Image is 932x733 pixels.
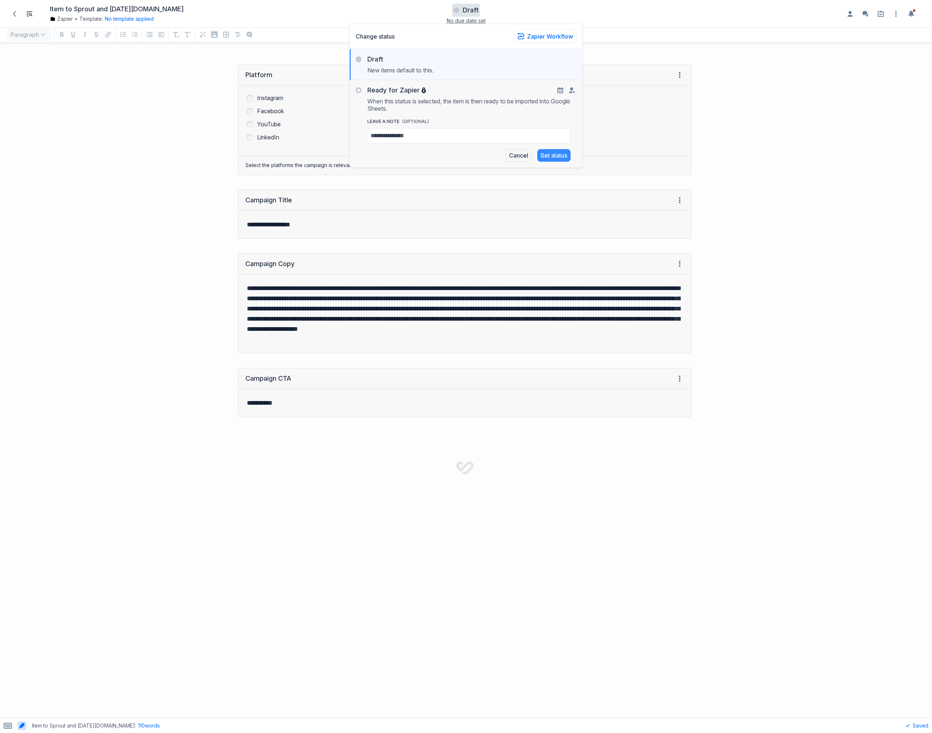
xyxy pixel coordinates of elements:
[350,86,426,95] div: Ready for Zapier
[568,86,576,95] button: Change assignees
[452,4,480,17] button: Draft
[257,94,283,102] label: Instagram
[138,722,160,729] span: 110 words
[245,374,291,383] div: Campaign CTA
[245,196,292,205] div: Campaign Title
[349,4,582,24] div: DraftNo due date setChange statusZapier WorkflowDraft New items default to this.Ready for Zapier ...
[367,95,576,112] p: When this status is selected, the item is then ready to be imported into Google Sheets.
[367,64,576,74] p: New items default to this.
[50,15,73,23] a: Zapier
[138,722,160,729] button: 110words
[514,30,576,43] button: Zapier Workflow
[4,57,695,424] div: grid
[257,120,281,128] label: YouTube
[6,27,52,42] div: Paragraph
[24,8,35,20] button: Toggle Item List
[463,6,479,15] h3: Draft
[17,721,26,730] button: Toggle AI highlighting in content
[50,5,184,13] span: Item to Sprout and [DATE][DOMAIN_NAME]
[537,149,570,162] button: Set status
[844,8,856,20] button: Enable the assignees sidebar
[860,8,871,20] button: Enable the commenting sidebar
[247,94,683,141] div: InstagramFacebookYouTubeLinkedIn
[506,149,532,162] button: Cancel
[75,15,78,23] span: •
[50,15,308,23] div: Template:
[675,374,684,383] span: Field menu
[350,55,383,64] div: Draft
[447,17,486,24] button: No due date set
[367,118,570,128] label: leave a Note
[16,718,28,733] span: Toggle AI highlighting in content
[875,8,886,20] a: Setup guide
[105,15,154,23] button: No template applied
[32,722,136,729] span: Item to Sprout and [DATE][DOMAIN_NAME] :
[675,196,684,205] span: Field menu
[245,259,295,268] div: Campaign Copy
[675,71,684,79] span: Field menu
[257,134,279,141] label: LinkedIn
[356,32,395,41] h3: Change status
[399,119,429,124] span: (OPTIONAL)
[675,259,684,268] span: Field menu
[905,8,917,20] button: Toggle the notification sidebar
[257,107,284,115] label: Facebook
[245,71,272,79] div: Platform
[903,718,928,733] div: Saved
[50,5,184,13] h1: Item to Sprout and Monday.com
[103,15,154,23] div: No template applied
[556,86,565,95] button: Set a due date
[8,8,21,20] a: Back
[238,156,691,175] div: Select the platforms the campaign is relevant for.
